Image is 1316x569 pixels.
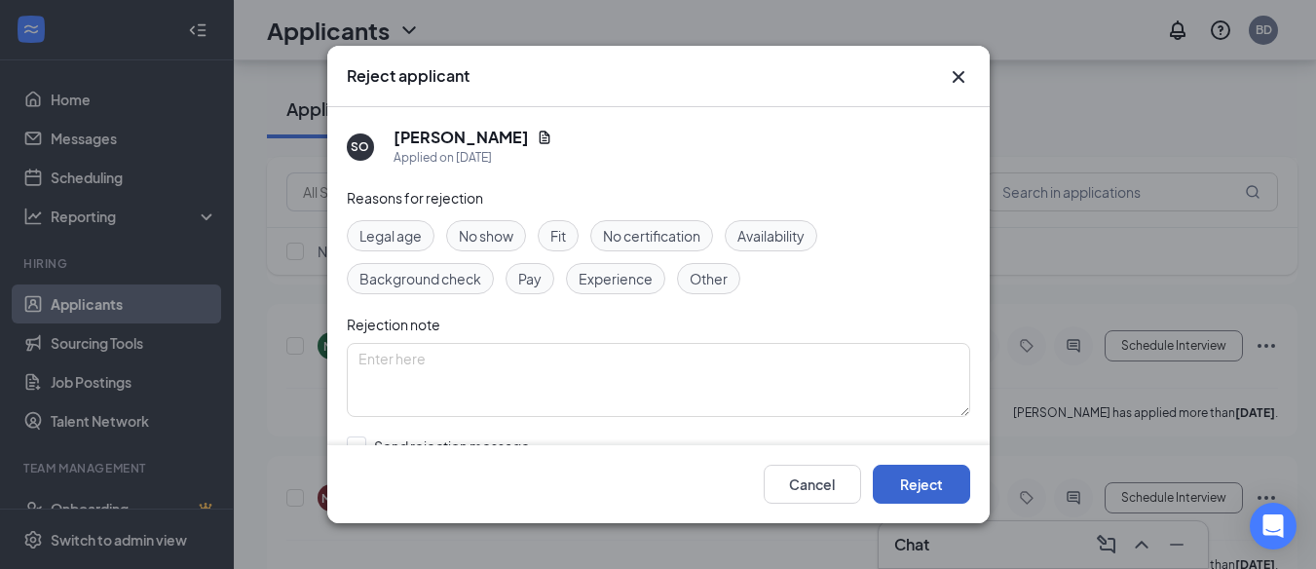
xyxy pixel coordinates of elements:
[690,268,728,289] span: Other
[873,465,970,504] button: Reject
[764,465,861,504] button: Cancel
[603,225,700,247] span: No certification
[459,225,513,247] span: No show
[347,189,483,207] span: Reasons for rejection
[359,268,481,289] span: Background check
[947,65,970,89] button: Close
[579,268,653,289] span: Experience
[351,138,369,155] div: SO
[737,225,805,247] span: Availability
[550,225,566,247] span: Fit
[947,65,970,89] svg: Cross
[394,148,552,168] div: Applied on [DATE]
[518,268,542,289] span: Pay
[359,225,422,247] span: Legal age
[537,130,552,145] svg: Document
[1250,503,1297,550] div: Open Intercom Messenger
[347,65,470,87] h3: Reject applicant
[394,127,529,148] h5: [PERSON_NAME]
[347,316,440,333] span: Rejection note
